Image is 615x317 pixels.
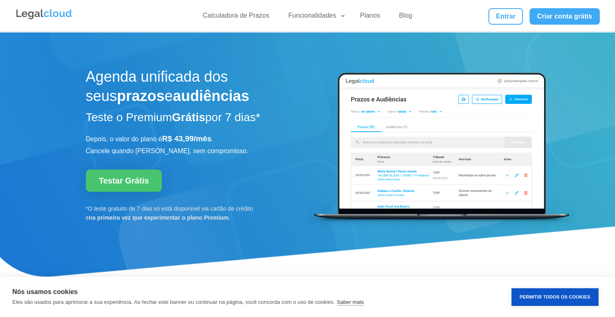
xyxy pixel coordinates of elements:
[355,11,385,23] a: Planos
[394,11,417,23] a: Blog
[198,11,274,23] a: Calculadora de Prazos
[86,133,299,157] p: Depois, o valor do plano é . Cancele quando [PERSON_NAME], sem compromisso.
[162,134,211,143] span: R$ 43,99/mês
[511,288,599,306] button: Permitir Todos os Cookies
[337,299,364,306] a: Saber mais
[172,111,205,124] strong: Grátis
[530,8,599,25] a: Criar conta grátis
[15,8,73,21] img: Legalcloud Logo
[308,67,575,227] img: Prazos e Audiências na Legalcloud
[86,67,299,110] h1: Agenda unificada dos seus e
[117,87,165,104] strong: prazos
[488,8,523,25] a: Entrar
[12,288,78,295] strong: Nós usamos cookies
[86,110,299,129] h2: Teste o Premium por 7 dias*
[173,87,249,104] strong: audiências
[283,11,346,23] a: Funcionalidades
[15,15,73,22] a: Logo da Legalcloud
[12,299,335,305] p: Eles são usados para aprimorar a sua experiência. Ao fechar este banner ou continuar na página, v...
[89,214,228,221] b: na primeira vez que experimentar o plano Premium
[86,205,253,221] span: *O teste gratuito de 7 dias só está disponível via cartão de crédito e .
[86,170,162,192] a: Testar Grátis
